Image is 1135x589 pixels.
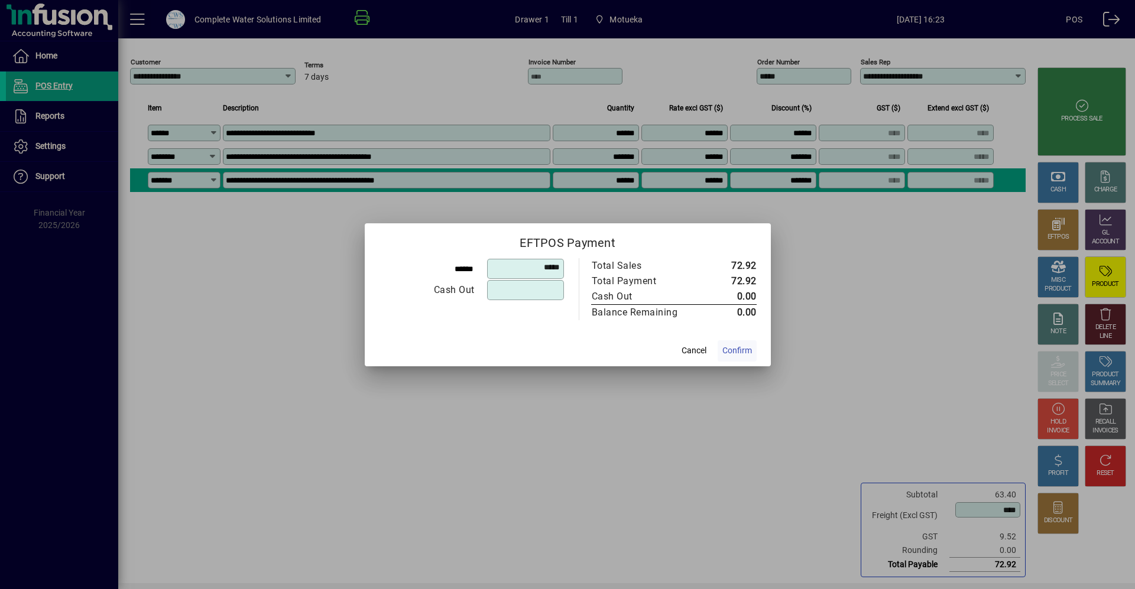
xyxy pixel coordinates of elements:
[703,274,757,289] td: 72.92
[682,344,706,357] span: Cancel
[365,223,771,258] h2: EFTPOS Payment
[592,289,691,304] div: Cash Out
[591,258,703,274] td: Total Sales
[592,305,691,320] div: Balance Remaining
[591,274,703,289] td: Total Payment
[703,304,757,320] td: 0.00
[703,258,757,274] td: 72.92
[722,344,752,357] span: Confirm
[380,283,475,297] div: Cash Out
[703,289,757,305] td: 0.00
[718,340,757,362] button: Confirm
[675,340,713,362] button: Cancel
